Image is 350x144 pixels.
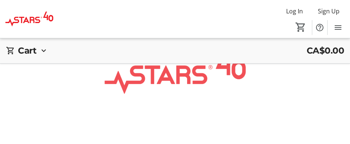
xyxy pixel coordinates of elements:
img: STARS's Logo [4,5,54,33]
button: Help [312,20,327,35]
button: Sign Up [312,5,346,17]
button: Menu [331,20,346,35]
span: Log In [286,7,303,16]
span: CA$0.00 [307,44,344,57]
button: Log In [280,5,309,17]
span: Sign Up [318,7,340,16]
button: Cart [294,20,307,34]
h2: Cart [18,44,36,57]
